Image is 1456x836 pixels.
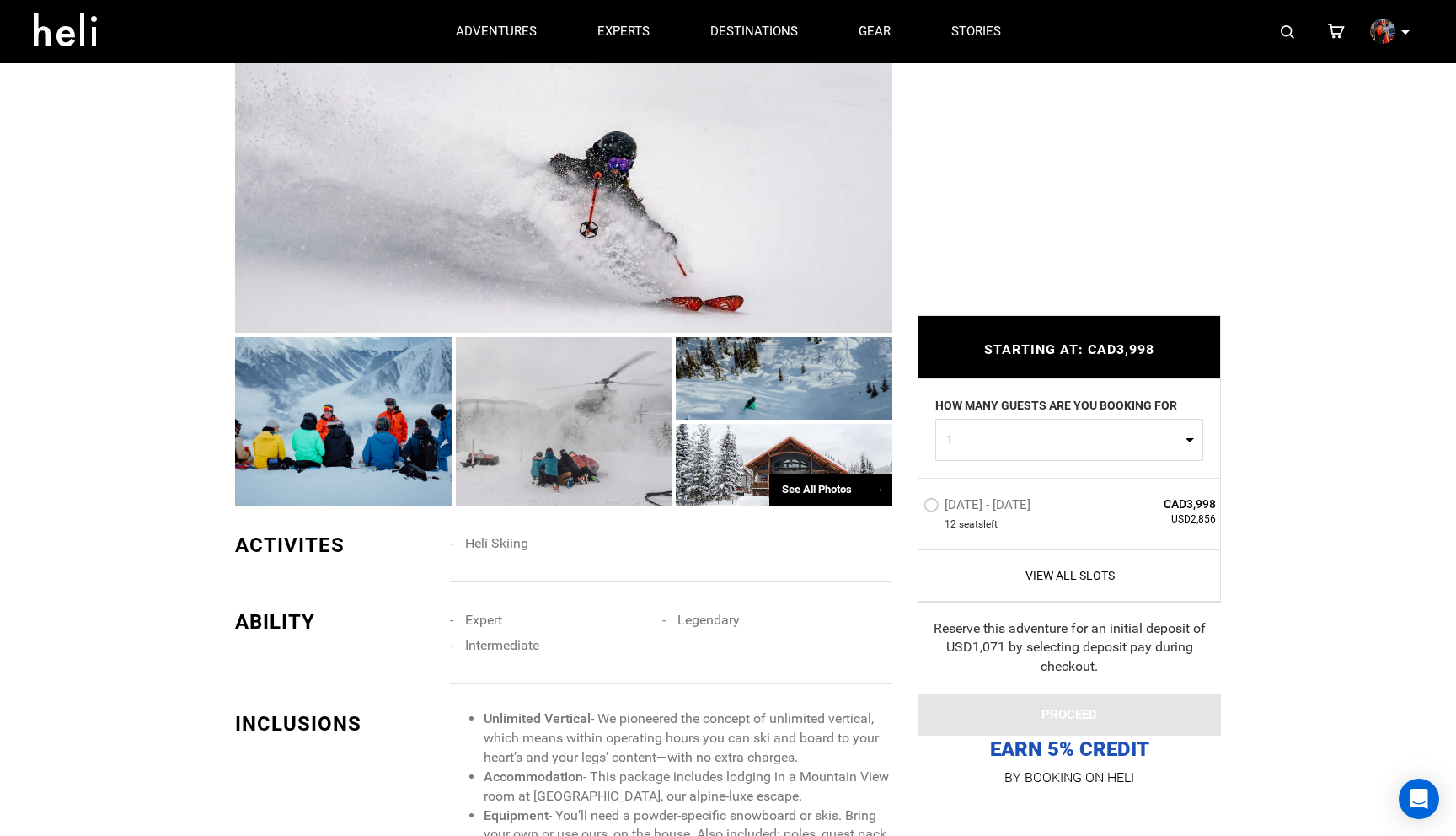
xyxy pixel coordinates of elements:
span: Expert [465,612,502,628]
span: → [873,483,884,496]
span: Intermediate [465,637,539,653]
div: INCLUSIONS [235,710,437,738]
label: HOW MANY GUESTS ARE YOU BOOKING FOR [935,397,1177,419]
span: s [978,517,983,532]
span: CAD3,998 [1094,496,1216,512]
p: destinations [710,23,798,40]
strong: Equipment [484,807,549,823]
span: USD2,856 [1094,512,1216,527]
button: 1 [935,419,1203,461]
li: - We pioneered the concept of unlimited vertical, which means within operating hours you can ski ... [484,710,892,768]
img: search-bar-icon.svg [1281,25,1294,39]
div: ABILITY [235,608,437,636]
div: Open Intercom Messenger [1399,779,1439,819]
span: Heli Skiing [465,535,528,551]
span: Legendary [677,612,740,628]
a: View All Slots [923,566,1216,583]
strong: Unlimited Vertical [484,710,591,726]
div: See All Photos [769,474,892,506]
div: Reserve this adventure for an initial deposit of USD1,071 by selecting deposit pay during checkout. [918,619,1221,677]
p: BY BOOKING ON HELI [918,766,1221,790]
strong: Accommodation [484,769,583,785]
span: 12 [945,517,956,532]
p: experts [597,23,650,40]
span: STARTING AT: CAD3,998 [984,341,1154,357]
img: profile_pic_6ffa3d7552989ab8c3632e761f1c6bbc.png [1370,19,1395,44]
li: - This package includes lodging in a Mountain View room at [GEOGRAPHIC_DATA], our alpine-luxe esc... [484,768,892,807]
div: ACTIVITES [235,531,437,560]
label: [DATE] - [DATE] [923,497,1035,517]
p: adventures [456,23,537,40]
button: PROCEED [918,694,1221,736]
span: 1 [946,431,1181,448]
span: seat left [959,517,998,532]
